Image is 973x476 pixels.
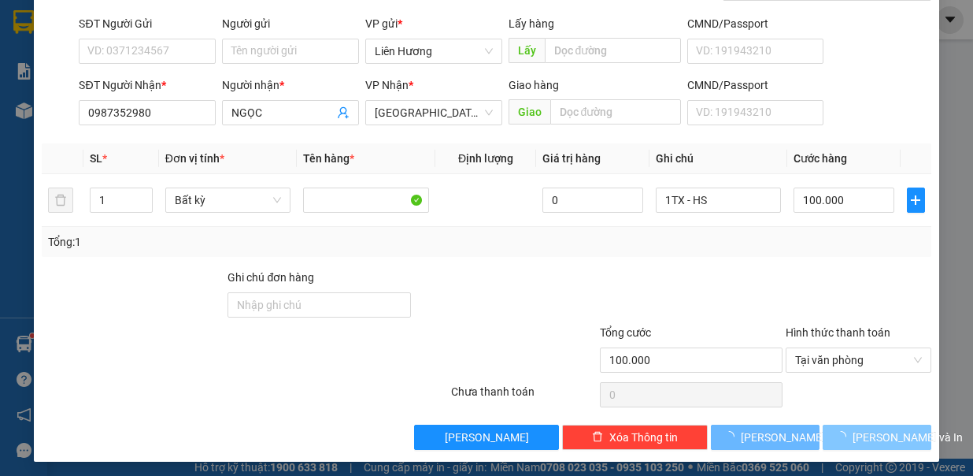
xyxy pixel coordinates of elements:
[7,99,172,125] b: GỬI : Liên Hương
[365,15,502,32] div: VP gửi
[723,431,741,442] span: loading
[509,79,559,91] span: Giao hàng
[175,188,282,212] span: Bất kỳ
[165,152,224,165] span: Đơn vị tính
[687,76,824,94] div: CMND/Passport
[908,194,924,206] span: plus
[222,15,359,32] div: Người gửi
[853,429,963,446] span: [PERSON_NAME] và In
[795,348,922,372] span: Tại văn phòng
[545,38,681,63] input: Dọc đường
[741,429,825,446] span: [PERSON_NAME]
[365,79,409,91] span: VP Nhận
[458,152,513,165] span: Định lượng
[562,425,708,450] button: deleteXóa Thông tin
[550,99,681,125] input: Dọc đường
[375,101,493,125] span: Sài Gòn
[228,292,410,318] input: Ghi chú đơn hàng
[7,35,300,54] li: 01 [PERSON_NAME]
[222,76,359,94] div: Người nhận
[509,99,550,125] span: Giao
[414,425,560,450] button: [PERSON_NAME]
[649,143,788,174] th: Ghi chú
[656,188,782,213] input: Ghi Chú
[445,429,529,446] span: [PERSON_NAME]
[91,38,103,50] span: environment
[79,15,216,32] div: SĐT Người Gửi
[509,38,545,63] span: Lấy
[907,188,925,213] button: plus
[303,152,354,165] span: Tên hàng
[835,431,853,442] span: loading
[794,152,847,165] span: Cước hàng
[7,54,300,74] li: 02523854854
[48,233,377,251] div: Tổng: 1
[711,425,819,450] button: [PERSON_NAME]
[90,152,102,165] span: SL
[303,188,429,213] input: VD: Bàn, Ghế
[450,383,598,411] div: Chưa thanh toán
[91,58,103,70] span: phone
[48,188,73,213] button: delete
[79,76,216,94] div: SĐT Người Nhận
[228,271,314,284] label: Ghi chú đơn hàng
[375,39,493,63] span: Liên Hương
[687,15,824,32] div: CMND/Passport
[592,431,603,444] span: delete
[786,326,890,339] label: Hình thức thanh toán
[509,17,554,30] span: Lấy hàng
[542,152,601,165] span: Giá trị hàng
[542,188,643,213] input: 0
[609,429,678,446] span: Xóa Thông tin
[7,7,86,86] img: logo.jpg
[823,425,931,450] button: [PERSON_NAME] và In
[91,10,224,30] b: [PERSON_NAME]
[337,106,350,119] span: user-add
[600,326,651,339] span: Tổng cước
